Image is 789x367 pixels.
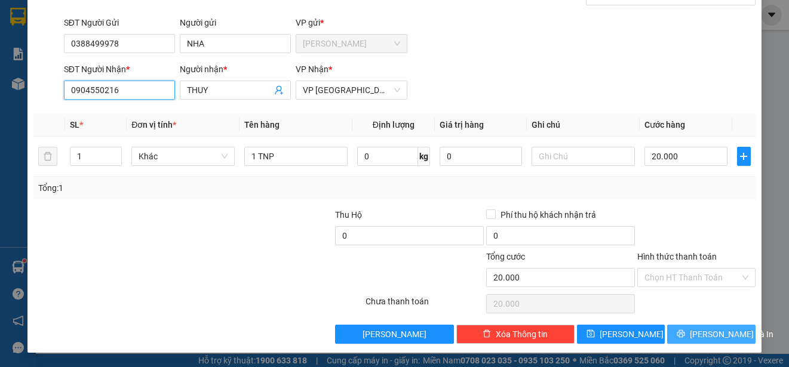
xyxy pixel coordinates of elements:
button: plus [737,147,751,166]
input: 0 [440,147,523,166]
div: 0909246070 [115,53,238,70]
div: THU [115,39,238,53]
span: plus [738,152,750,161]
span: user-add [274,85,284,95]
span: delete [483,329,491,339]
div: SĐT Người Nhận [64,63,175,76]
span: save [587,329,595,339]
span: VP Cao Tốc [303,35,400,53]
div: [PERSON_NAME] [10,10,107,37]
span: Định lượng [373,120,415,129]
span: kg [418,147,430,166]
button: delete [38,147,57,166]
div: 0939733485 [10,51,107,68]
div: PHUONG [10,37,107,51]
div: Người gửi [180,16,291,29]
div: Tổng: 1 [38,181,305,195]
div: VP gửi [296,16,407,29]
span: printer [677,329,685,339]
label: Hình thức thanh toán [637,252,717,261]
span: Gửi: [10,10,29,23]
span: Cước rồi : [9,78,53,91]
input: VD: Bàn, Ghế [244,147,348,166]
span: Đơn vị tính [131,120,176,129]
span: SL [70,120,79,129]
span: Tổng cước [486,252,525,261]
div: VP [GEOGRAPHIC_DATA] [115,10,238,39]
span: [PERSON_NAME] và In [690,328,773,341]
span: [PERSON_NAME] [600,328,664,341]
span: VP Sài Gòn [303,81,400,99]
button: save[PERSON_NAME] [577,325,665,344]
span: Thu Hộ [335,210,362,220]
span: [PERSON_NAME] [363,328,426,341]
div: 40.000 [9,77,109,91]
th: Ghi chú [527,113,640,137]
span: VP Nhận [296,64,329,74]
span: Cước hàng [644,120,685,129]
span: Tên hàng [244,120,280,129]
button: [PERSON_NAME] [335,325,453,344]
button: printer[PERSON_NAME] và In [667,325,756,344]
div: Người nhận [180,63,291,76]
span: Xóa Thông tin [496,328,548,341]
span: Khác [139,147,228,165]
div: SĐT Người Gửi [64,16,175,29]
span: Phí thu hộ khách nhận trả [496,208,601,221]
span: Nhận: [115,11,143,24]
div: Chưa thanh toán [364,295,485,316]
input: Ghi Chú [532,147,635,166]
span: Giá trị hàng [440,120,484,129]
button: deleteXóa Thông tin [456,325,575,344]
